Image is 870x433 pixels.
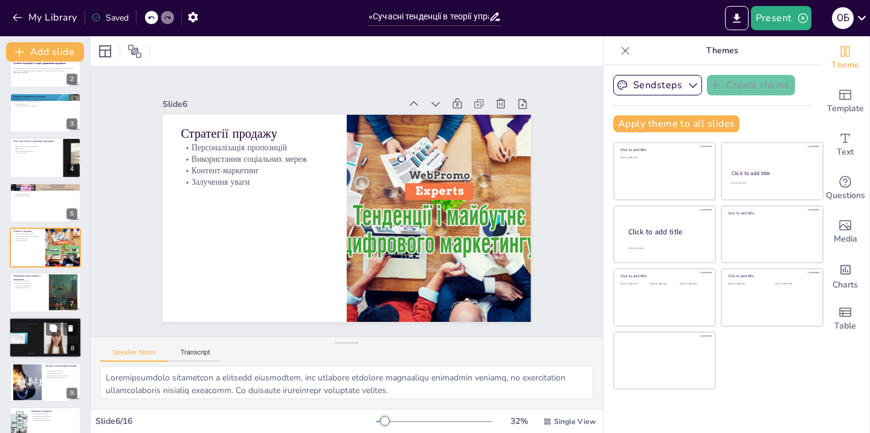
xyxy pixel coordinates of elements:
[620,283,648,286] div: Click to add text
[821,254,869,297] div: Добавить диаграммы и графики
[13,190,77,193] p: Аналіз факторів впливу
[650,283,677,286] div: Click to add text
[352,252,499,294] p: Персоналізація пропозицій
[13,322,78,325] p: Прийняття обґрунтованих рішень
[45,377,77,379] p: Конкурентоспроможність
[628,226,706,237] div: Click to add title
[10,93,81,133] div: https://cdn.sendsteps.com/images/logo/sendsteps_logo_white.pnghttps://cdn.sendsteps.com/images/lo...
[6,42,84,62] button: Add slide
[66,164,77,175] div: 4
[357,229,504,271] p: Контент-маркетинг
[9,317,82,358] div: https://cdn.sendsteps.com/images/logo/sendsteps_logo_white.pnghttps://cdn.sendsteps.com/images/lo...
[821,210,869,254] div: Добавление изображений, графики, фигур или видео
[10,138,81,178] div: https://cdn.sendsteps.com/images/logo/sendsteps_logo_white.pnghttps://cdn.sendsteps.com/images/lo...
[13,327,78,329] p: Поведінка споживачів
[13,233,42,236] p: Персоналізація пропозицій
[66,208,77,219] div: 5
[13,71,77,74] p: Generated with [URL]
[31,419,77,422] p: Конкурентоспроможність
[31,415,77,417] p: Впровадження інновацій
[10,362,81,402] div: https://cdn.sendsteps.com/images/logo/sendsteps_logo_white.pnghttps://cdn.sendsteps.com/images/lo...
[680,283,707,286] div: Click to add text
[13,237,42,240] p: Контент-маркетинг
[13,100,77,103] p: Ефективність управління продажем
[834,319,856,333] span: Table
[349,263,497,311] p: Стратегії продажу
[359,219,506,260] p: Залучення уваги
[832,6,854,30] button: о б
[169,348,222,362] button: Transcript
[613,115,739,132] button: Apply theme to all slides
[13,193,77,195] p: Адаптація стратегій
[731,182,811,185] div: Click to add text
[13,283,45,285] p: Взаємодія з клієнтами
[13,284,45,287] p: Якість обслуговування
[725,6,749,30] button: Экспорт в PowerPoint
[31,409,77,413] p: Інновації в продукті
[355,241,501,283] p: Використання соціальних мереж
[10,272,81,312] div: https://cdn.sendsteps.com/images/logo/sendsteps_logo_white.pnghttps://cdn.sendsteps.com/images/lo...
[95,415,376,427] div: Slide 6 / 16
[13,194,77,197] p: Конкурентна перевага
[821,297,869,341] div: Добавить таблицу
[45,374,77,377] p: Використання нових технологій
[13,150,60,152] p: Автоматизація маркетингу
[821,123,869,167] div: Добавить текстовые поля
[9,8,82,27] button: My Library
[13,146,60,148] p: Вплив технологій на ефективність
[728,211,814,216] div: Click to add title
[13,329,78,332] p: Конкурентоспроможність
[831,59,859,72] span: Theme
[66,388,77,399] div: 9
[728,274,814,278] div: Click to add title
[13,140,60,143] p: Роль технологій в управлінні продажем
[13,240,42,242] p: Залучення уваги
[620,156,707,159] div: Click to add text
[834,233,857,246] span: Media
[10,228,81,268] div: https://cdn.sendsteps.com/images/logo/sendsteps_logo_white.pnghttps://cdn.sendsteps.com/images/lo...
[13,325,78,327] p: Аналіз тенденцій
[66,253,77,264] div: 6
[832,7,854,29] div: о б
[273,280,508,341] div: Slide 6
[628,246,704,249] div: Click to add body
[827,102,864,115] span: Template
[67,343,78,354] div: 8
[751,6,811,30] button: Present
[833,278,858,292] span: Charts
[13,188,77,190] p: Розуміння мотивацій споживачів
[100,366,593,399] textarea: Loremipsumdolo sitametcon a elitsedd eiusmodtem, inc utlabore etdolore magnaaliqu enimadmin venia...
[46,321,60,335] button: Дублировать Слайд
[10,48,81,88] div: 2
[127,44,142,59] span: Позиция
[66,74,77,85] div: 2
[13,104,77,107] p: Розуміння психології споживача
[66,118,77,129] div: 3
[13,103,77,105] p: Адаптація до змін
[821,36,869,80] div: Изменить общую тему
[554,417,596,426] span: Single View
[13,280,45,283] p: Лояльність клієнтів
[13,275,45,281] p: Управління відносинами з клієнтами
[100,348,169,362] button: Speaker Notes
[31,412,77,415] p: Оновлення продуктів
[63,321,78,335] button: Удалить слайд
[775,283,813,286] div: Click to add text
[45,372,77,374] p: Адаптація стратегій
[13,319,78,322] p: Аналіз даних для прийняття рішень
[13,229,42,233] p: Стратегії продажу
[707,75,795,95] button: Create theme
[13,185,77,188] p: Психологія споживача
[13,235,42,237] p: Використання соціальних мереж
[45,370,77,373] p: Оптимізація веб-сайтів
[837,146,854,159] span: Text
[635,36,809,65] p: Themes
[826,189,865,202] span: Questions
[504,415,533,427] div: 32 %
[13,95,77,98] p: Вступ до управління продажем
[13,98,77,100] p: Управління продажем є критично важливим для бізнесу
[95,42,115,61] div: Макет
[10,183,81,223] div: https://cdn.sendsteps.com/images/logo/sendsteps_logo_white.pnghttps://cdn.sendsteps.com/images/lo...
[821,80,869,123] div: Добавить готовые слайды
[66,298,77,309] div: 7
